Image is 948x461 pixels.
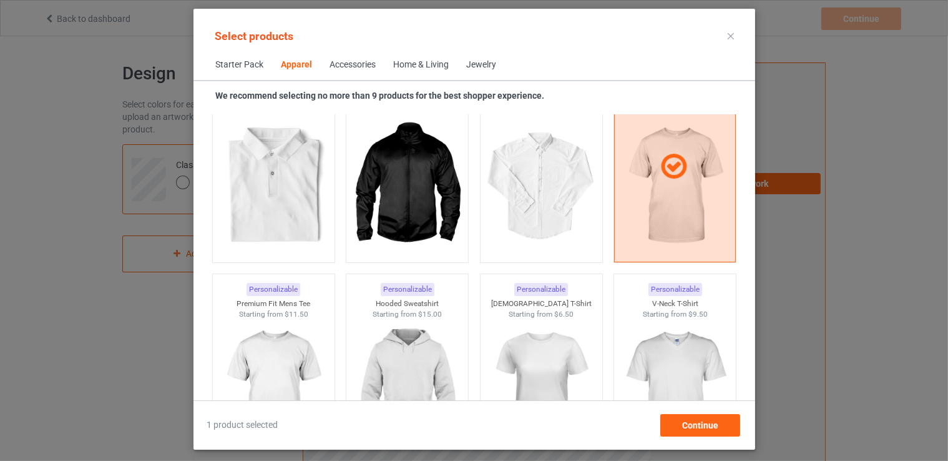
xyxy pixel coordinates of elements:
span: Continue [682,420,718,430]
span: Starter Pack [207,50,272,80]
div: [DEMOGRAPHIC_DATA] T-Shirt [480,299,602,309]
img: regular.jpg [217,116,329,256]
div: Starting from [614,309,736,320]
div: Continue [660,414,740,437]
div: Premium Fit Mens Tee [212,299,334,309]
div: Personalizable [514,283,568,296]
div: Starting from [346,309,468,320]
div: Jewelry [466,59,496,71]
span: 1 product selected [207,419,278,432]
img: regular.jpg [485,319,597,459]
div: Starting from [480,309,602,320]
strong: We recommend selecting no more than 9 products for the best shopper experience. [215,91,544,101]
div: Personalizable [247,283,300,296]
div: Personalizable [648,283,701,296]
div: Home & Living [393,59,449,71]
img: regular.jpg [619,319,731,459]
div: Hooded Sweatshirt [346,299,468,309]
img: regular.jpg [217,319,329,459]
div: Apparel [281,59,312,71]
span: $15.00 [418,310,442,319]
div: Starting from [212,309,334,320]
img: regular.jpg [351,319,463,459]
span: $9.50 [688,310,707,319]
span: $11.50 [284,310,308,319]
div: Personalizable [380,283,434,296]
img: regular.jpg [485,116,597,256]
div: Accessories [330,59,376,71]
div: V-Neck T-Shirt [614,299,736,309]
span: Select products [215,29,293,42]
img: regular.jpg [351,116,463,256]
span: $6.50 [554,310,574,319]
